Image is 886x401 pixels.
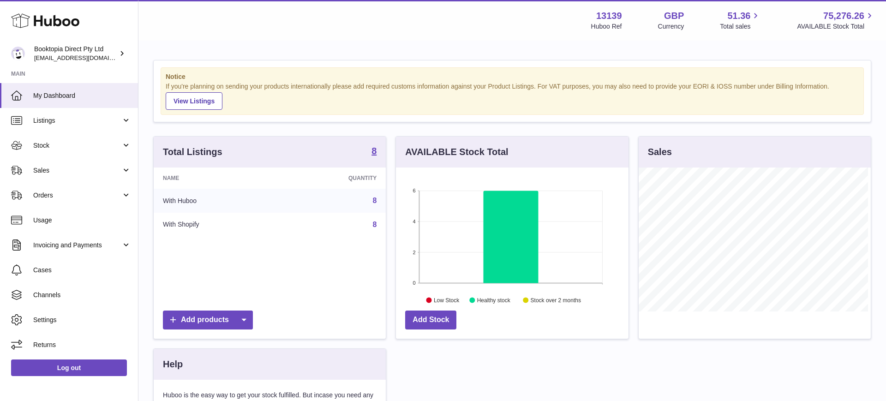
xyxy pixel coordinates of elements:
div: Currency [658,22,684,31]
a: Add products [163,311,253,329]
div: Booktopia Direct Pty Ltd [34,45,117,62]
span: Stock [33,141,121,150]
strong: Notice [166,72,859,81]
a: 8 [372,197,377,204]
span: Total sales [720,22,761,31]
h3: Sales [648,146,672,158]
a: 75,276.26 AVAILABLE Stock Total [797,10,875,31]
span: Usage [33,216,131,225]
h3: Total Listings [163,146,222,158]
span: Sales [33,166,121,175]
span: Settings [33,316,131,324]
span: 75,276.26 [823,10,864,22]
th: Quantity [279,168,386,189]
span: Channels [33,291,131,299]
a: 8 [371,146,377,157]
span: Returns [33,341,131,349]
h3: Help [163,358,183,371]
text: Healthy stock [477,297,511,303]
td: With Shopify [154,213,279,237]
span: Orders [33,191,121,200]
div: Huboo Ref [591,22,622,31]
text: 2 [413,249,416,255]
a: Add Stock [405,311,456,329]
span: My Dashboard [33,91,131,100]
span: AVAILABLE Stock Total [797,22,875,31]
th: Name [154,168,279,189]
div: If you're planning on sending your products internationally please add required customs informati... [166,82,859,110]
a: View Listings [166,92,222,110]
text: Low Stock [434,297,460,303]
a: Log out [11,359,127,376]
strong: 8 [371,146,377,156]
td: With Huboo [154,189,279,213]
span: Invoicing and Payments [33,241,121,250]
strong: GBP [664,10,684,22]
text: 0 [413,280,416,286]
text: 4 [413,219,416,224]
text: Stock over 2 months [531,297,581,303]
span: Listings [33,116,121,125]
strong: 13139 [596,10,622,22]
a: 51.36 Total sales [720,10,761,31]
span: [EMAIL_ADDRESS][DOMAIN_NAME] [34,54,136,61]
a: 8 [372,221,377,228]
text: 6 [413,188,416,193]
h3: AVAILABLE Stock Total [405,146,508,158]
span: Cases [33,266,131,275]
span: 51.36 [727,10,750,22]
img: internalAdmin-13139@internal.huboo.com [11,47,25,60]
